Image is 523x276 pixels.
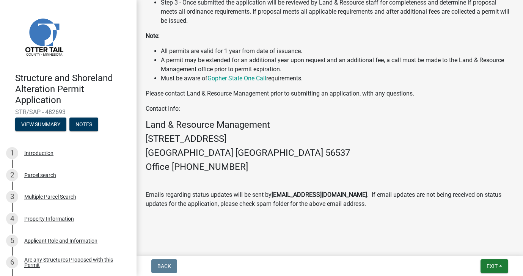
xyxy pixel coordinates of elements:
[146,32,160,39] strong: Note:
[272,191,367,198] strong: [EMAIL_ADDRESS][DOMAIN_NAME]
[15,122,66,128] wm-modal-confirm: Summary
[24,257,124,268] div: Are any Structures Proposed with this Permit
[146,119,514,130] h4: Land & Resource Management
[146,104,514,113] p: Contact Info:
[6,213,18,225] div: 4
[6,191,18,203] div: 3
[207,75,266,82] a: Gopher State One Call
[6,256,18,268] div: 6
[15,118,66,131] button: View Summary
[481,259,508,273] button: Exit
[69,122,98,128] wm-modal-confirm: Notes
[161,56,514,74] li: A permit may be extended for an additional year upon request and an additional fee, a call must b...
[24,172,56,178] div: Parcel search
[487,263,498,269] span: Exit
[157,263,171,269] span: Back
[15,108,121,116] span: STR/SAP - 482693
[6,235,18,247] div: 5
[161,47,514,56] li: All permits are valid for 1 year from date of issuance.
[24,216,74,221] div: Property Information
[151,259,177,273] button: Back
[6,169,18,181] div: 2
[161,74,514,83] li: Must be aware of requirements.
[146,190,514,209] p: Emails regarding status updates will be sent by . If email updates are not being received on stat...
[24,238,97,243] div: Applicant Role and Information
[69,118,98,131] button: Notes
[15,73,130,105] h4: Structure and Shoreland Alteration Permit Application
[15,8,72,65] img: Otter Tail County, Minnesota
[24,151,53,156] div: Introduction
[24,194,76,199] div: Multiple Parcel Search
[146,162,514,172] h4: Office [PHONE_NUMBER]
[146,133,514,144] h4: [STREET_ADDRESS]
[146,147,514,158] h4: [GEOGRAPHIC_DATA] [GEOGRAPHIC_DATA] 56537
[6,147,18,159] div: 1
[146,89,514,98] p: Please contact Land & Resource Management prior to submitting an application, with any questions.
